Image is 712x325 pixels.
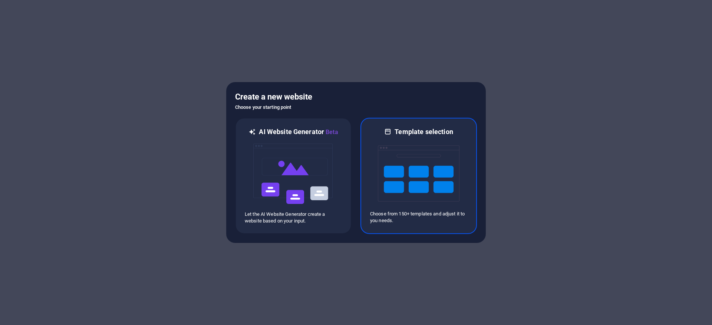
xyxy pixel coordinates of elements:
[253,137,334,211] img: ai
[235,118,352,234] div: AI Website GeneratorBetaaiLet the AI Website Generator create a website based on your input.
[259,127,338,137] h6: AI Website Generator
[370,211,467,224] p: Choose from 150+ templates and adjust it to you needs.
[324,129,338,136] span: Beta
[360,118,477,234] div: Template selectionChoose from 150+ templates and adjust it to you needs.
[235,103,477,112] h6: Choose your starting point
[395,127,453,136] h6: Template selection
[245,211,342,224] p: Let the AI Website Generator create a website based on your input.
[235,91,477,103] h5: Create a new website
